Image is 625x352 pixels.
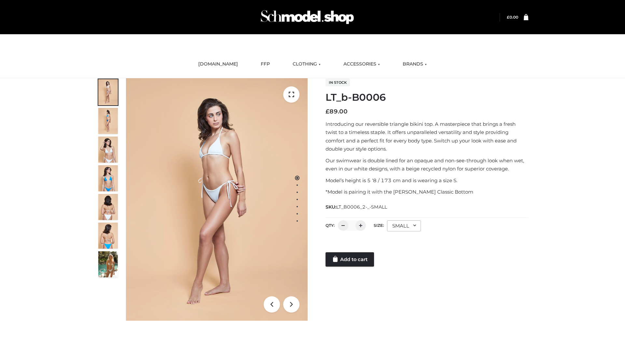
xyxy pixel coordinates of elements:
[326,176,528,185] p: Model’s height is 5 ‘8 / 173 cm and is wearing a size S.
[326,108,329,115] span: £
[326,223,335,228] label: QTY:
[326,79,350,86] span: In stock
[326,156,528,173] p: Our swimwear is double lined for an opaque and non-see-through look when wet, even in our white d...
[326,120,528,153] p: Introducing our reversible triangle bikini top. A masterpiece that brings a fresh twist to a time...
[98,79,118,105] img: ArielClassicBikiniTop_CloudNine_AzureSky_OW114ECO_1-scaled.jpg
[326,252,374,267] a: Add to cart
[387,220,421,231] div: SMALL
[326,203,388,211] span: SKU:
[258,4,356,30] img: Schmodel Admin 964
[507,15,518,20] a: £0.00
[98,137,118,163] img: ArielClassicBikiniTop_CloudNine_AzureSky_OW114ECO_3-scaled.jpg
[507,15,518,20] bdi: 0.00
[98,223,118,249] img: ArielClassicBikiniTop_CloudNine_AzureSky_OW114ECO_8-scaled.jpg
[326,108,348,115] bdi: 89.00
[98,108,118,134] img: ArielClassicBikiniTop_CloudNine_AzureSky_OW114ECO_2-scaled.jpg
[193,57,243,71] a: [DOMAIN_NAME]
[507,15,509,20] span: £
[374,223,384,228] label: Size:
[326,92,528,103] h1: LT_b-B0006
[336,204,387,210] span: LT_B0006_2-_-SMALL
[98,165,118,191] img: ArielClassicBikiniTop_CloudNine_AzureSky_OW114ECO_4-scaled.jpg
[288,57,326,71] a: CLOTHING
[398,57,432,71] a: BRANDS
[256,57,275,71] a: FFP
[126,78,308,321] img: ArielClassicBikiniTop_CloudNine_AzureSky_OW114ECO_1
[98,194,118,220] img: ArielClassicBikiniTop_CloudNine_AzureSky_OW114ECO_7-scaled.jpg
[339,57,385,71] a: ACCESSORIES
[326,188,528,196] p: *Model is pairing it with the [PERSON_NAME] Classic Bottom
[98,251,118,277] img: Arieltop_CloudNine_AzureSky2.jpg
